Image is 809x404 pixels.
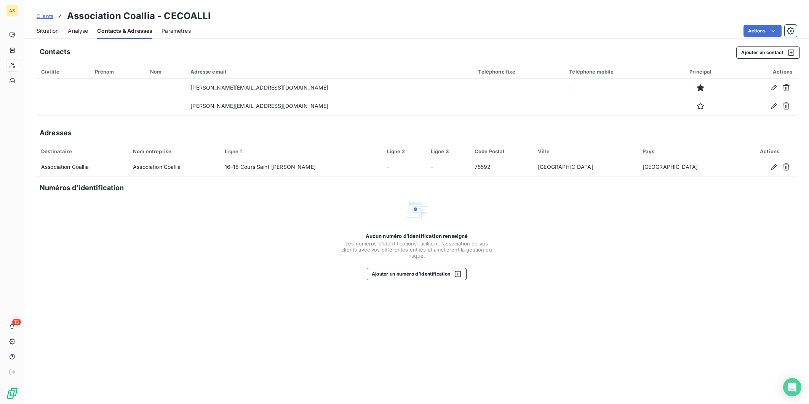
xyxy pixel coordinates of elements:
[478,69,560,75] div: Téléphone fixe
[150,69,181,75] div: Nom
[382,158,426,176] td: -
[783,378,801,396] div: Open Intercom Messenger
[161,27,191,35] span: Paramètres
[475,148,529,154] div: Code Postal
[40,46,70,57] h5: Contacts
[6,5,18,17] div: AS
[533,158,638,176] td: [GEOGRAPHIC_DATA]
[225,148,377,154] div: Ligne 1
[37,27,59,35] span: Situation
[569,69,665,75] div: Téléphone mobile
[186,97,473,115] td: [PERSON_NAME][EMAIL_ADDRESS][DOMAIN_NAME]
[743,25,782,37] button: Actions
[41,148,124,154] div: Destinataire
[37,12,53,20] a: Clients
[68,27,88,35] span: Analyse
[736,69,792,75] div: Actions
[426,158,470,176] td: -
[643,148,738,154] div: Pays
[470,158,533,176] td: 75592
[40,183,124,193] h5: Numéros d’identification
[97,27,152,35] span: Contacts & Adresses
[431,148,465,154] div: Ligne 3
[128,158,220,176] td: Association Coallia
[95,69,141,75] div: Prénom
[675,69,727,75] div: Principal
[367,268,467,280] button: Ajouter un numéro d’identification
[190,69,469,75] div: Adresse email
[538,148,633,154] div: Ville
[220,158,382,176] td: 16-18 Cours Saint [PERSON_NAME]
[747,148,792,154] div: Actions
[37,13,53,19] span: Clients
[12,319,21,325] span: 13
[736,46,800,59] button: Ajouter un contact
[40,128,72,138] h5: Adresses
[404,199,429,224] img: Empty state
[366,233,468,239] span: Aucun numéro d’identification renseigné
[638,158,743,176] td: [GEOGRAPHIC_DATA]
[186,79,473,97] td: [PERSON_NAME][EMAIL_ADDRESS][DOMAIN_NAME]
[564,79,670,97] td: -
[67,9,211,23] h3: Association Coallia - CECOALLI
[6,387,18,399] img: Logo LeanPay
[133,148,216,154] div: Nom entreprise
[37,158,128,176] td: Association Coallia
[387,148,422,154] div: Ligne 2
[341,240,493,259] span: Les numéros d'identifications facilitent l'association de vos clients avec vos différentes entité...
[41,69,86,75] div: Civilité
